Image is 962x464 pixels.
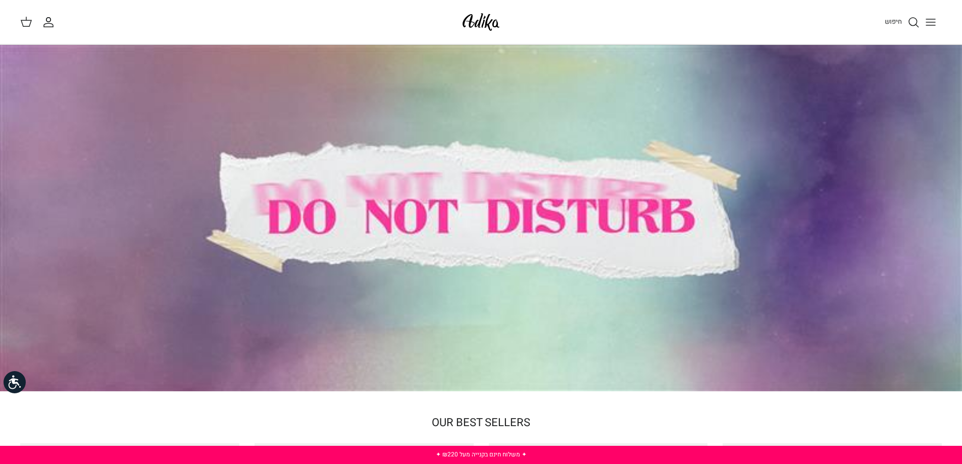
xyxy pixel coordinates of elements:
[460,10,502,34] img: Adika IL
[920,11,942,33] button: Toggle menu
[436,450,527,459] a: ✦ משלוח חינם בקנייה מעל ₪220 ✦
[885,17,902,26] span: חיפוש
[432,415,530,431] a: OUR BEST SELLERS
[42,16,59,28] a: החשבון שלי
[885,16,920,28] a: חיפוש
